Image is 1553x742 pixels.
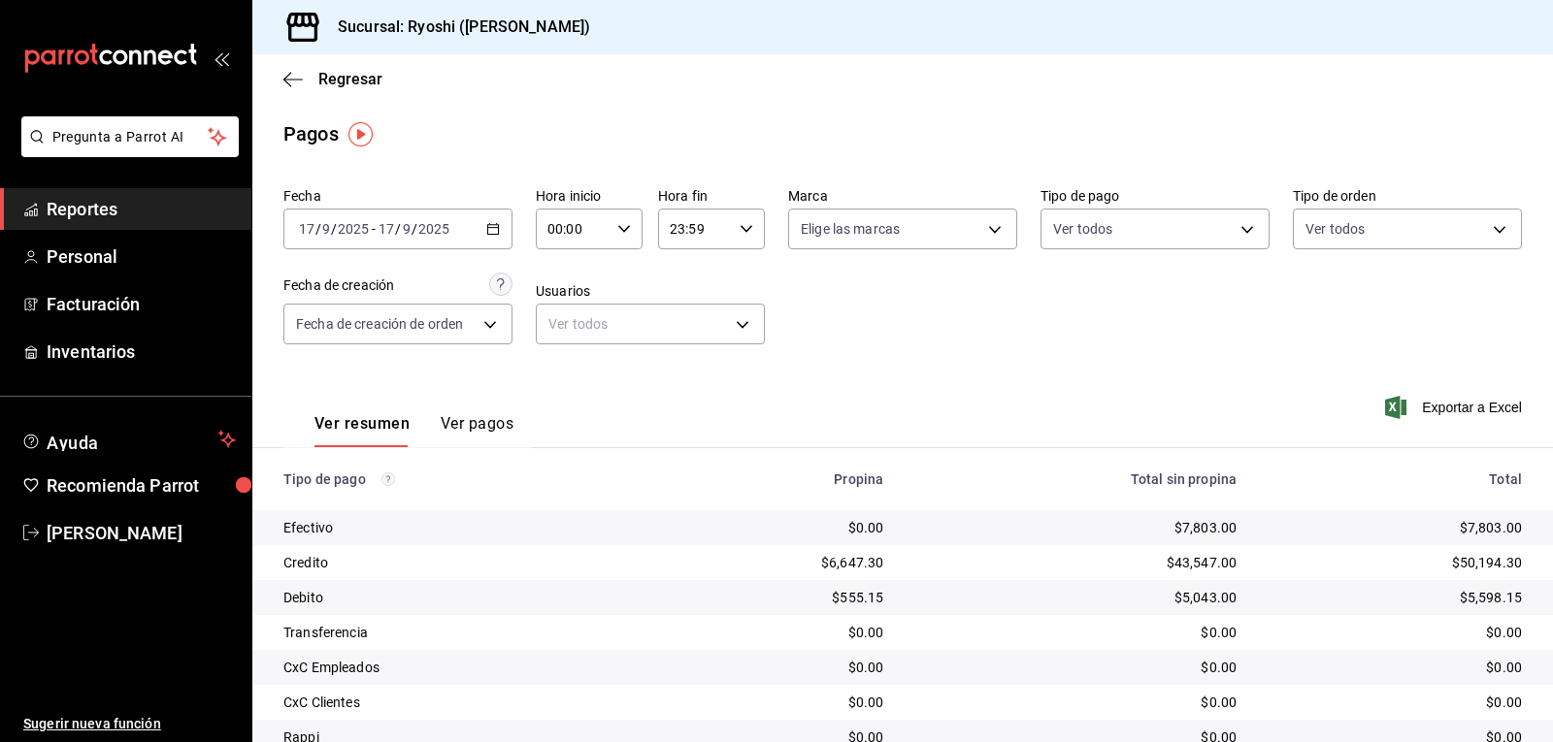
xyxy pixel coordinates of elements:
[1293,189,1522,203] label: Tipo de orden
[914,471,1237,487] div: Total sin propina
[1268,471,1522,487] div: Total
[675,553,884,572] div: $6,647.30
[675,658,884,677] div: $0.00
[675,471,884,487] div: Propina
[536,304,765,344] div: Ver todos
[283,518,644,537] div: Efectivo
[1389,396,1522,419] button: Exportar a Excel
[296,314,463,334] span: Fecha de creación de orden
[1053,219,1112,239] span: Ver todos
[318,70,382,88] span: Regresar
[675,518,884,537] div: $0.00
[675,693,884,712] div: $0.00
[348,122,373,146] img: Tooltip marker
[675,588,884,607] div: $555.15
[47,196,236,222] span: Reportes
[395,221,401,237] span: /
[801,219,900,239] span: Elige las marcas
[283,658,644,677] div: CxC Empleados
[658,189,765,203] label: Hora fin
[1268,623,1522,642] div: $0.00
[14,141,239,161] a: Pregunta a Parrot AI
[914,623,1237,642] div: $0.00
[1268,658,1522,677] div: $0.00
[914,693,1237,712] div: $0.00
[1041,189,1270,203] label: Tipo de pago
[331,221,337,237] span: /
[283,70,382,88] button: Regresar
[47,428,211,451] span: Ayuda
[283,189,512,203] label: Fecha
[1305,219,1365,239] span: Ver todos
[47,520,236,546] span: [PERSON_NAME]
[314,414,513,447] div: navigation tabs
[283,623,644,642] div: Transferencia
[283,553,644,572] div: Credito
[314,414,410,447] button: Ver resumen
[1268,518,1522,537] div: $7,803.00
[52,127,209,147] span: Pregunta a Parrot AI
[402,221,412,237] input: --
[283,588,644,607] div: Debito
[47,472,236,499] span: Recomienda Parrot
[788,189,1017,203] label: Marca
[321,221,331,237] input: --
[322,16,590,39] h3: Sucursal: Ryoshi ([PERSON_NAME])
[536,189,643,203] label: Hora inicio
[214,50,229,66] button: open_drawer_menu
[417,221,450,237] input: ----
[298,221,315,237] input: --
[914,518,1237,537] div: $7,803.00
[1268,693,1522,712] div: $0.00
[914,553,1237,572] div: $43,547.00
[21,116,239,157] button: Pregunta a Parrot AI
[914,588,1237,607] div: $5,043.00
[1268,588,1522,607] div: $5,598.15
[412,221,417,237] span: /
[1268,553,1522,572] div: $50,194.30
[283,471,644,487] div: Tipo de pago
[23,714,236,734] span: Sugerir nueva función
[283,275,394,296] div: Fecha de creación
[47,291,236,317] span: Facturación
[914,658,1237,677] div: $0.00
[441,414,513,447] button: Ver pagos
[378,221,395,237] input: --
[381,472,395,486] svg: Los pagos realizados con Pay y otras terminales son montos brutos.
[337,221,370,237] input: ----
[315,221,321,237] span: /
[675,623,884,642] div: $0.00
[283,693,644,712] div: CxC Clientes
[283,119,339,148] div: Pagos
[536,284,765,298] label: Usuarios
[372,221,376,237] span: -
[47,339,236,365] span: Inventarios
[47,243,236,270] span: Personal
